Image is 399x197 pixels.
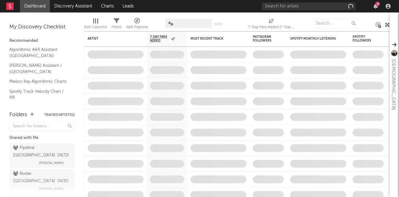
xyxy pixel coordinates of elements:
div: [DEMOGRAPHIC_DATA] [390,59,397,110]
div: Artist [88,37,134,41]
a: Roster [GEOGRAPHIC_DATA] '24(31)[PERSON_NAME] [9,169,75,194]
div: Shared with Me [9,134,75,142]
div: Edit Columns [84,23,107,31]
div: 4 [375,2,380,6]
input: Search for artists [262,2,355,10]
div: A&R Pipeline [126,23,148,31]
div: Filters [112,16,122,34]
button: 4 [373,4,378,9]
a: Spotify Track Velocity Chart / MX [9,88,69,101]
div: Filters [112,23,122,31]
a: Pipeline [GEOGRAPHIC_DATA] '24(72)[PERSON_NAME] [9,143,75,168]
a: Algorithmic A&R Assistant ([GEOGRAPHIC_DATA]) [9,46,69,59]
a: [PERSON_NAME] Assistant / [GEOGRAPHIC_DATA] [9,62,69,75]
div: Pipeline [GEOGRAPHIC_DATA] '24 ( 72 ) [13,144,70,159]
div: My Discovery Checklist [9,23,75,31]
div: A&R Pipeline [126,16,148,34]
span: 7-Day Fans Added [150,35,170,42]
div: Spotify Monthly Listeners [290,37,337,41]
div: Folders [9,111,27,119]
div: Edit Columns [84,16,107,34]
div: Instagram Followers [253,35,275,42]
input: Search for folders... [9,122,75,131]
div: Spotify Followers [353,35,374,42]
div: 7-Day Fans Added (7-Day Fans Added) [248,23,295,31]
span: [PERSON_NAME] [39,159,64,167]
div: 7-Day Fans Added (7-Day Fans Added) [248,16,295,34]
input: Search... [312,19,359,28]
span: [PERSON_NAME] [39,185,64,193]
div: Roster [GEOGRAPHIC_DATA] '24 ( 31 ) [13,170,70,185]
button: Tracked Artists(1) [44,113,75,116]
div: Most Recent Track [190,37,237,41]
button: Save [214,22,222,26]
div: Recommended [9,37,75,45]
a: Mexico Key Algorithmic Charts [9,78,69,85]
